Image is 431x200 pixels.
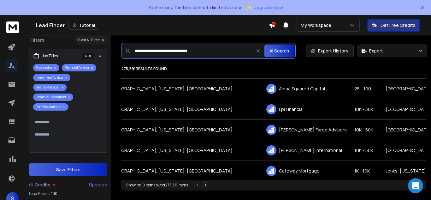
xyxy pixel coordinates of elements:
[62,64,96,71] p: Financial Advisor
[266,145,347,155] div: [PERSON_NAME] International
[148,4,243,11] p: You're using the free plan with limited access
[126,183,188,188] div: Showing 10 items out of 275,591 items
[33,64,59,71] p: Stockbroker
[51,191,57,196] span: 100
[245,3,252,12] span: ✨
[381,22,416,28] p: Get Free Credits
[351,161,382,181] td: 1K - 10K
[266,84,347,94] div: Alpha Squared Capital
[29,163,107,176] button: Save Filters
[266,166,347,176] div: Gateway Mortgage
[369,48,383,54] span: Export
[74,36,109,44] button: Clear All Filters
[107,79,263,99] td: [GEOGRAPHIC_DATA], [US_STATE], [GEOGRAPHIC_DATA]
[29,191,50,196] p: Lead Finder:
[301,22,334,28] p: My Workspace
[408,178,423,193] div: Open Intercom Messenger
[351,140,382,161] td: 10K - 50K
[28,37,47,43] h3: Filters
[42,53,58,58] p: Job Titles
[68,21,99,30] button: Tutorial
[266,104,347,114] div: Lpl Financial
[33,74,70,81] p: Investment Advisor
[245,1,283,14] button: ✨Upgrade Now
[266,125,347,135] div: [PERSON_NAME] Fargo Advisors
[29,179,107,191] a: Credits:Upgrade
[351,79,382,99] td: 25 - 100
[253,4,283,11] span: Upgrade Now
[107,99,263,120] td: [GEOGRAPHIC_DATA], [US_STATE], [GEOGRAPHIC_DATA]
[107,140,263,161] td: [GEOGRAPHIC_DATA], [US_STATE], [GEOGRAPHIC_DATA]
[36,21,269,30] div: Lead Finder
[306,45,354,57] a: Export History
[33,84,67,91] p: Wealth Manager
[82,53,94,59] p: 6
[351,120,382,140] td: 10K - 50K
[121,66,426,71] p: 275,591 results found
[107,120,263,140] td: [GEOGRAPHIC_DATA], [US_STATE], [GEOGRAPHIC_DATA]
[107,161,263,181] td: [GEOGRAPHIC_DATA], [US_STATE], [GEOGRAPHIC_DATA]
[35,182,52,188] span: Credits:
[264,45,294,57] button: AI Search
[33,94,73,101] p: Financial Consultant
[351,99,382,120] td: 10K - 50K
[367,19,420,32] button: Get Free Credits
[89,182,107,188] div: Upgrade
[33,103,68,111] p: Portfolio Manager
